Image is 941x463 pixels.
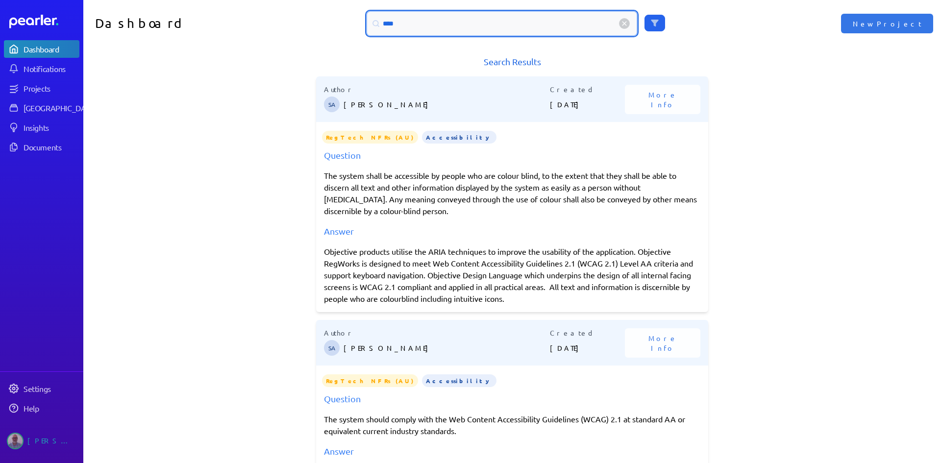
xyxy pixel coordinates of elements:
img: Jason Riches [7,433,24,449]
div: Insights [24,122,78,132]
div: Documents [24,142,78,152]
div: Help [24,403,78,413]
span: Accessibility [422,131,496,144]
h1: Search Results [316,55,708,69]
div: Answer [324,224,700,238]
span: RegTech NFRs (AU) [322,374,418,387]
p: [PERSON_NAME] [344,95,550,114]
div: Question [324,392,700,405]
span: Accessibility [422,374,496,387]
p: Created [550,328,625,338]
span: Steve Ackermann [324,97,340,112]
a: Settings [4,380,79,397]
a: Notifications [4,60,79,77]
p: Author [324,328,550,338]
p: Created [550,84,625,95]
button: More Info [625,85,700,114]
a: Jason Riches's photo[PERSON_NAME] [4,429,79,453]
span: More Info [637,333,689,353]
div: Question [324,148,700,162]
p: Author [324,84,550,95]
p: [DATE] [550,338,625,358]
a: [GEOGRAPHIC_DATA] [4,99,79,117]
span: New Project [853,19,921,28]
p: [DATE] [550,95,625,114]
div: [GEOGRAPHIC_DATA] [24,103,97,113]
div: Dashboard [24,44,78,54]
a: Insights [4,119,79,136]
button: New Project [841,14,933,33]
div: Answer [324,444,700,458]
span: RegTech NFRs (AU) [322,131,418,144]
a: Dashboard [9,15,79,28]
div: [PERSON_NAME] [27,433,76,449]
button: More Info [625,328,700,358]
p: The system shall be accessible by people who are colour blind, to the extent that they shall be a... [324,170,700,217]
a: Documents [4,138,79,156]
div: Objective products utilise the ARIA techniques to improve the usability of the application. Objec... [324,245,700,304]
h1: Dashboard [95,12,298,35]
a: Help [4,399,79,417]
div: Settings [24,384,78,393]
p: The system should comply with the Web Content Accessibility Guidelines (WCAG) 2.1 at standard AA ... [324,413,700,437]
div: Projects [24,83,78,93]
div: Notifications [24,64,78,73]
p: [PERSON_NAME] [344,338,550,358]
a: Projects [4,79,79,97]
a: Dashboard [4,40,79,58]
span: Steve Ackermann [324,340,340,356]
span: More Info [637,90,689,109]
